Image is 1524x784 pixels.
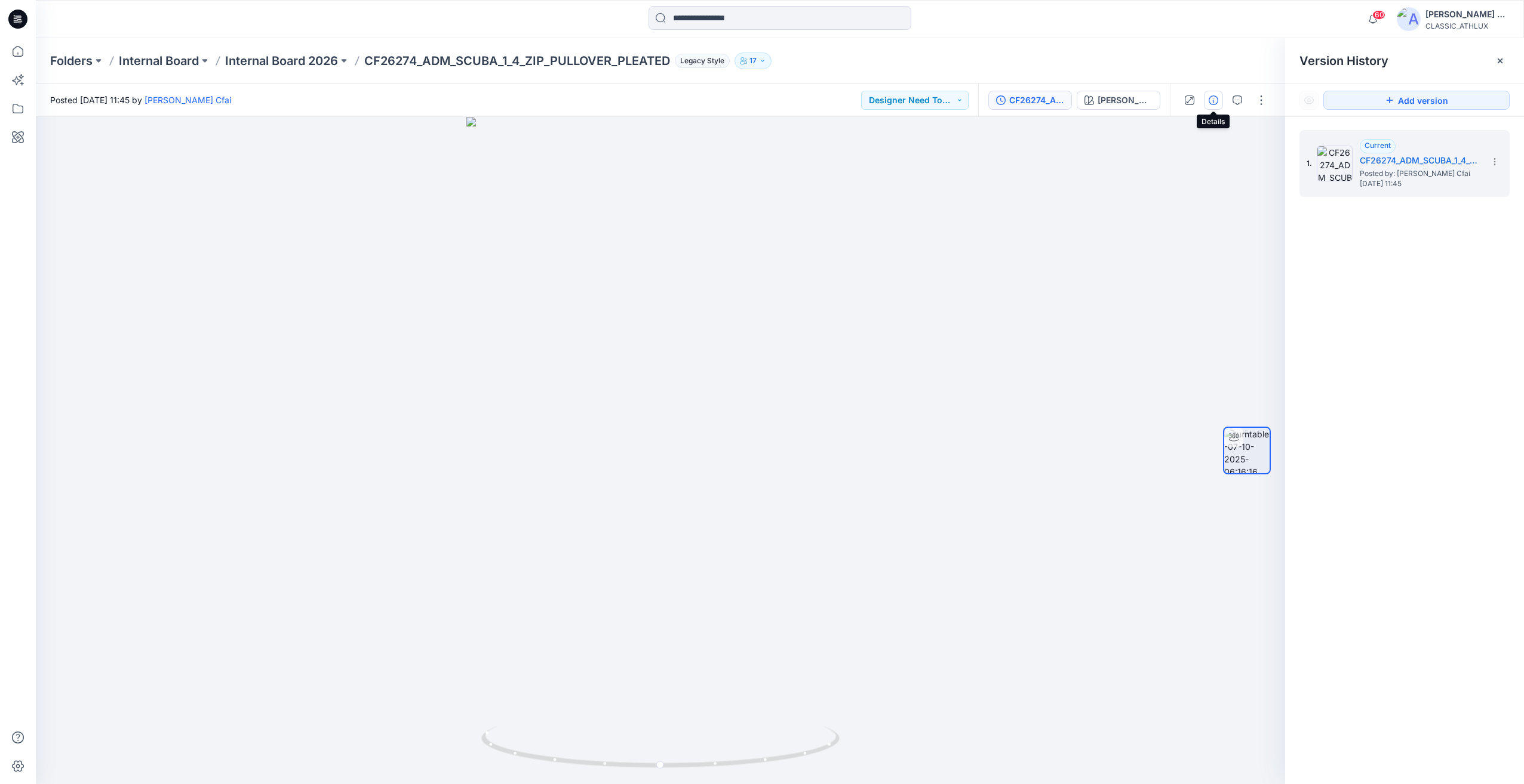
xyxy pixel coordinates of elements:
[119,53,199,69] a: Internal Board
[225,53,338,69] a: Internal Board 2026
[1425,7,1509,21] div: [PERSON_NAME] Cfai
[1360,180,1479,188] span: [DATE] 11:45
[1204,91,1223,110] button: Details
[50,53,93,69] a: Folders
[1360,168,1479,180] span: Posted by: Nandha Cfai
[1299,91,1319,110] button: Show Hidden Versions
[1360,153,1479,168] h5: CF26274_ADM_SCUBA_1_4_ZIP_PULLOVER_PLEATED
[675,54,730,68] span: Legacy Style
[1224,428,1270,473] img: turntable-07-10-2025-06:16:16
[1495,56,1505,66] button: Close
[1317,146,1353,181] img: CF26274_ADM_SCUBA_1_4_ZIP_PULLOVER_PLEATED
[670,53,730,69] button: Legacy Style
[1323,91,1510,110] button: Add version
[145,95,231,105] a: [PERSON_NAME] Cfai
[1077,91,1160,110] button: [PERSON_NAME]
[988,91,1072,110] button: CF26274_ADM_SCUBA_1_4_ZIP_PULLOVER_PLEATED
[50,94,231,106] span: Posted [DATE] 11:45 by
[749,54,757,67] p: 17
[1299,54,1388,68] span: Version History
[1372,10,1385,20] span: 60
[1009,94,1064,107] div: CF26274_ADM_SCUBA_1_4_ZIP_PULLOVER_PLEATED
[1365,141,1391,150] span: Current
[364,53,670,69] p: CF26274_ADM_SCUBA_1_4_ZIP_PULLOVER_PLEATED
[1307,158,1312,169] span: 1.
[1397,7,1421,31] img: avatar
[735,53,772,69] button: 17
[1425,21,1509,30] div: CLASSIC_ATHLUX
[1098,94,1153,107] div: [PERSON_NAME]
